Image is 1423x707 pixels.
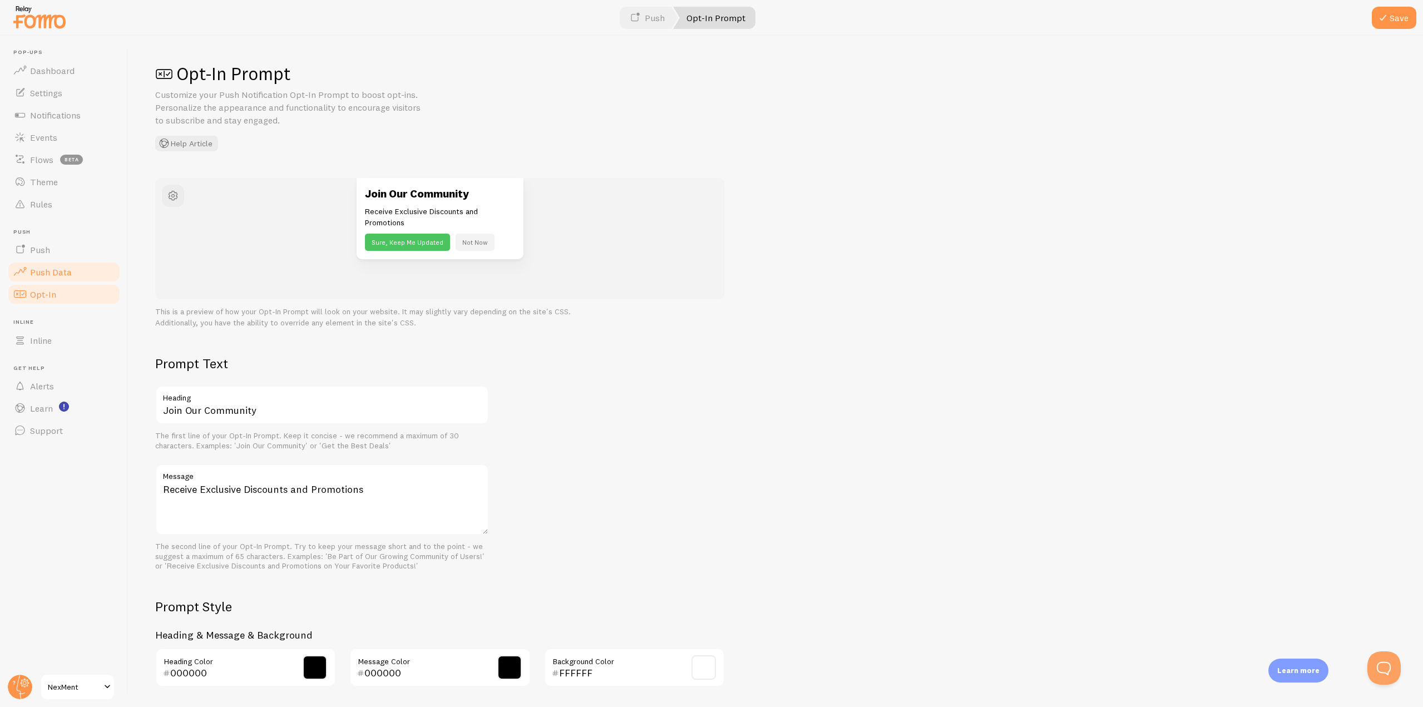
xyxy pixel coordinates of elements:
span: Rules [30,199,52,210]
iframe: Help Scout Beacon - Open [1367,651,1401,685]
span: Settings [30,87,62,98]
a: Support [7,419,121,442]
span: Inline [30,335,52,346]
button: Help Article [155,136,218,151]
a: Flows beta [7,149,121,171]
h1: Opt-In Prompt [155,62,1396,85]
a: Dashboard [7,60,121,82]
a: Learn [7,397,121,419]
p: This is a preview of how your Opt-In Prompt will look on your website. It may slightly vary depen... [155,306,725,328]
label: Message [155,464,489,483]
span: Flows [30,154,53,165]
h3: Heading & Message & Background [155,629,725,641]
a: Push [7,239,121,261]
span: Notifications [30,110,81,121]
span: Learn [30,403,53,414]
span: Push [13,229,121,236]
a: Rules [7,193,121,215]
div: Learn more [1268,659,1328,683]
span: Push Data [30,266,72,278]
h2: Prompt Style [155,598,725,615]
button: Not Now [456,234,495,251]
p: Customize your Push Notification Opt-In Prompt to boost opt-ins. Personalize the appearance and f... [155,88,422,127]
p: Learn more [1277,665,1320,676]
span: Alerts [30,380,54,392]
h2: Prompt Text [155,355,489,372]
img: fomo-relay-logo-orange.svg [12,3,67,31]
span: Inline [13,319,121,326]
p: Receive Exclusive Discounts and Promotions [365,206,515,228]
span: Pop-ups [13,49,121,56]
span: Get Help [13,365,121,372]
a: Events [7,126,121,149]
a: Notifications [7,104,121,126]
span: Opt-In [30,289,56,300]
a: Push Data [7,261,121,283]
a: Theme [7,171,121,193]
a: Settings [7,82,121,104]
span: Theme [30,176,58,187]
span: Dashboard [30,65,75,76]
a: Inline [7,329,121,352]
label: Heading [155,385,489,404]
a: Alerts [7,375,121,397]
span: NexMent [48,680,101,694]
svg: <p>Watch New Feature Tutorials!</p> [59,402,69,412]
span: Push [30,244,50,255]
div: The first line of your Opt-In Prompt. Keep it concise - we recommend a maximum of 30 characters. ... [155,431,489,451]
span: beta [60,155,83,165]
button: Sure, Keep Me Updated [365,234,450,251]
div: The second line of your Opt-In Prompt. Try to keep your message short and to the point - we sugge... [155,542,489,571]
span: Support [30,425,63,436]
h3: Join Our Community [365,186,515,201]
a: NexMent [40,674,115,700]
a: Opt-In [7,283,121,305]
span: Events [30,132,57,143]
